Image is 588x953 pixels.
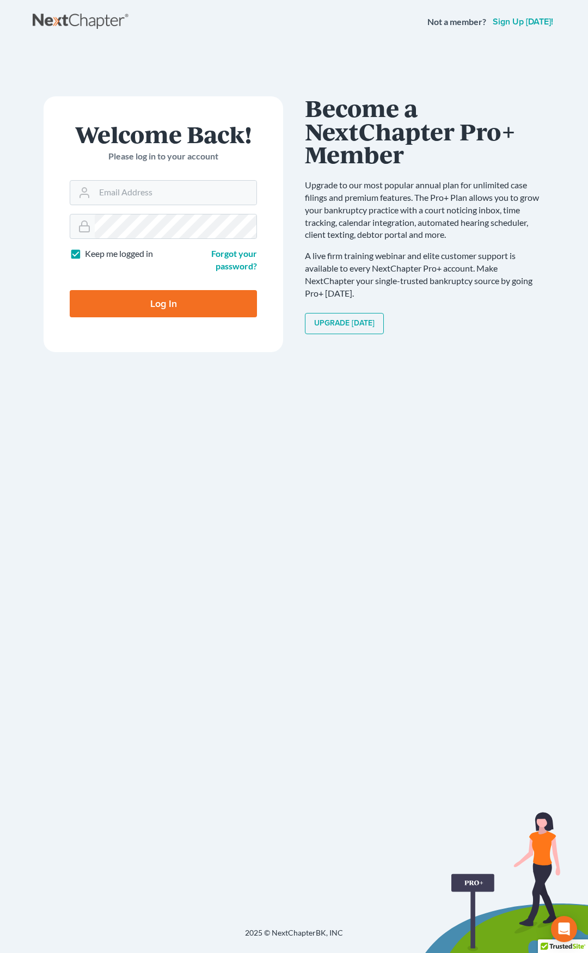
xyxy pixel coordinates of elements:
[491,17,555,26] a: Sign up [DATE]!
[70,290,257,317] input: Log In
[305,313,384,335] a: Upgrade [DATE]
[427,16,486,28] strong: Not a member?
[95,181,256,205] input: Email Address
[211,248,257,271] a: Forgot your password?
[85,248,153,260] label: Keep me logged in
[70,150,257,163] p: Please log in to your account
[305,179,544,241] p: Upgrade to our most popular annual plan for unlimited case filings and premium features. The Pro+...
[70,122,257,146] h1: Welcome Back!
[33,927,555,947] div: 2025 © NextChapterBK, INC
[305,96,544,166] h1: Become a NextChapter Pro+ Member
[305,250,544,299] p: A live firm training webinar and elite customer support is available to every NextChapter Pro+ ac...
[551,916,577,942] div: Open Intercom Messenger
